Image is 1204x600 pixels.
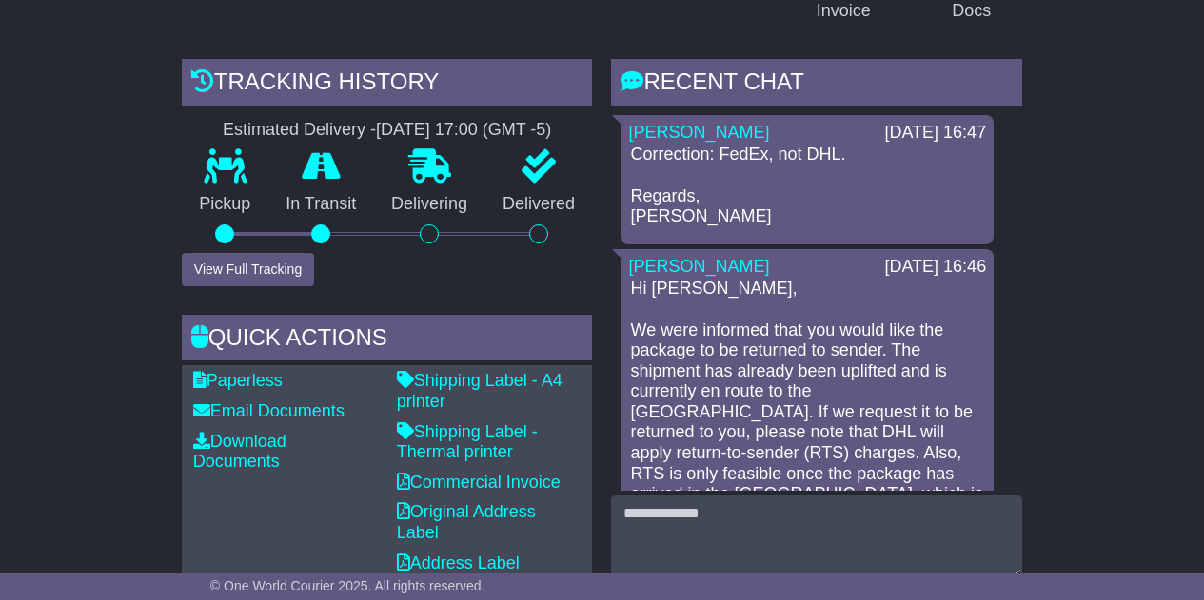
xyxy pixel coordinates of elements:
a: [PERSON_NAME] [628,257,769,276]
button: View Full Tracking [182,253,314,286]
a: Original Address Label [397,502,536,542]
p: Pickup [182,194,268,215]
a: [PERSON_NAME] [628,123,769,142]
div: RECENT CHAT [611,59,1022,110]
p: Delivered [485,194,593,215]
div: Tracking history [182,59,593,110]
p: In Transit [268,194,374,215]
div: Quick Actions [182,315,593,366]
a: Commercial Invoice [397,473,561,492]
a: Download Documents [193,432,286,472]
p: Delivering [374,194,485,215]
p: Correction: FedEx, not DHL. Regards, [PERSON_NAME] [630,145,984,226]
a: Address Label [397,553,520,572]
a: Shipping Label - A4 printer [397,371,563,411]
a: Shipping Label - Thermal printer [397,422,538,462]
span: © One World Courier 2025. All rights reserved. [210,578,485,593]
div: [DATE] 17:00 (GMT -5) [376,120,551,141]
div: Estimated Delivery - [182,120,593,141]
div: [DATE] 16:46 [884,257,986,278]
a: Paperless [193,371,283,390]
div: [DATE] 16:47 [884,123,986,144]
a: Email Documents [193,401,345,420]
